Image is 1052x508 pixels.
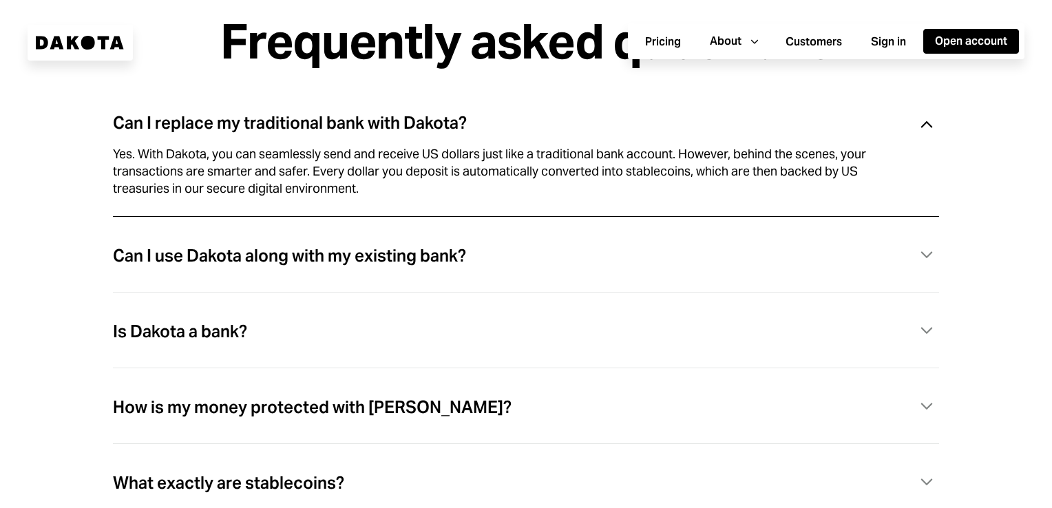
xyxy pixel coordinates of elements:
[113,474,344,492] div: What exactly are stablecoins?
[859,30,918,54] button: Sign in
[710,34,741,49] div: About
[633,28,693,55] a: Pricing
[774,28,854,55] a: Customers
[923,29,1019,54] button: Open account
[859,28,918,55] a: Sign in
[113,114,467,132] div: Can I replace my traditional bank with Dakota?
[633,30,693,54] button: Pricing
[113,399,512,416] div: How is my money protected with [PERSON_NAME]?
[698,29,768,54] button: About
[774,30,854,54] button: Customers
[220,15,832,68] div: Frequently asked questions
[113,146,906,197] div: Yes. With Dakota, you can seamlessly send and receive US dollars just like a traditional bank acc...
[113,323,247,341] div: Is Dakota a bank?
[113,247,466,265] div: Can I use Dakota along with my existing bank?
